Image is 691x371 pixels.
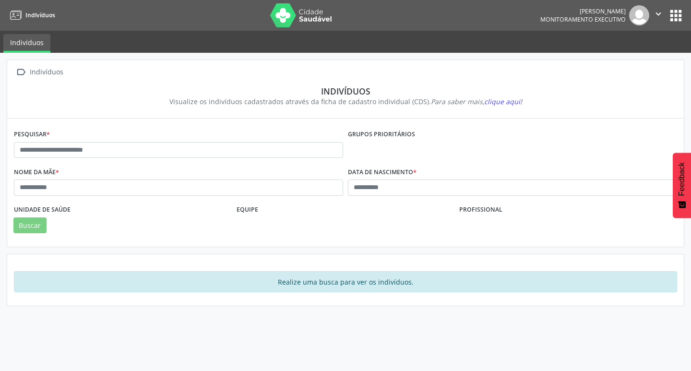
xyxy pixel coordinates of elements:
[28,65,65,79] div: Indivíduos
[7,7,55,23] a: Indivíduos
[14,65,28,79] i: 
[14,203,71,217] label: Unidade de saúde
[14,165,59,180] label: Nome da mãe
[678,162,686,196] span: Feedback
[653,9,664,19] i: 
[629,5,649,25] img: img
[649,5,667,25] button: 
[540,7,626,15] div: [PERSON_NAME]
[673,153,691,218] button: Feedback - Mostrar pesquisa
[431,97,522,106] i: Para saber mais,
[540,15,626,24] span: Monitoramento Executivo
[13,217,47,234] button: Buscar
[21,96,670,107] div: Visualize os indivíduos cadastrados através da ficha de cadastro individual (CDS).
[237,203,258,217] label: Equipe
[14,127,50,142] label: Pesquisar
[25,11,55,19] span: Indivíduos
[667,7,684,24] button: apps
[459,203,502,217] label: Profissional
[21,86,670,96] div: Indivíduos
[348,127,415,142] label: Grupos prioritários
[348,165,417,180] label: Data de nascimento
[484,97,522,106] span: clique aqui!
[14,65,65,79] a:  Indivíduos
[3,34,50,53] a: Indivíduos
[14,271,677,292] div: Realize uma busca para ver os indivíduos.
